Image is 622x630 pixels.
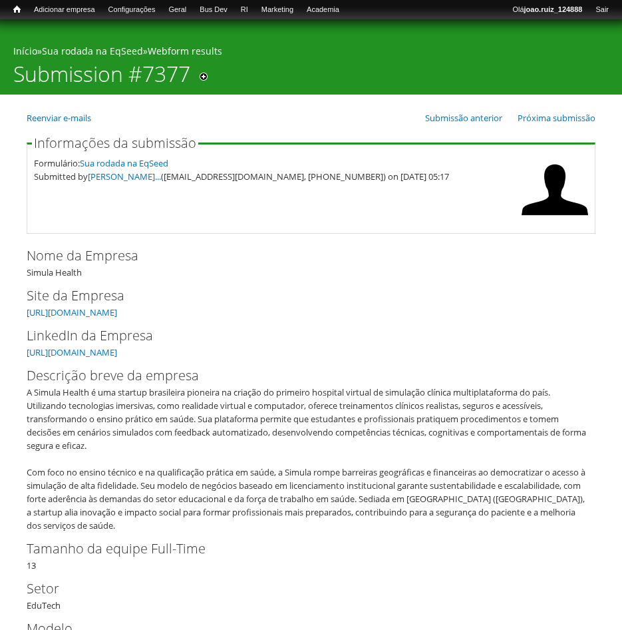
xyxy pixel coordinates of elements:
a: Próxima submissão [518,112,595,124]
label: Setor [27,579,573,599]
div: A Simula Health é uma startup brasileira pioneira na criação do primeiro hospital virtual de simu... [27,386,587,532]
a: Sair [589,3,615,17]
a: [URL][DOMAIN_NAME] [27,346,117,358]
label: Site da Empresa [27,286,573,306]
h1: Submission #7377 [13,61,190,95]
label: LinkedIn da Empresa [27,326,573,346]
a: Configurações [102,3,162,17]
strong: joao.ruiz_124888 [524,5,583,13]
a: Adicionar empresa [27,3,102,17]
span: Início [13,5,21,14]
div: 13 [27,539,595,572]
a: Olájoao.ruiz_124888 [506,3,589,17]
a: Academia [300,3,346,17]
a: Geral [162,3,193,17]
a: Início [13,45,37,57]
a: Bus Dev [193,3,234,17]
div: Simula Health [27,246,595,279]
label: Nome da Empresa [27,246,573,266]
legend: Informações da submissão [32,137,198,150]
div: Submitted by ([EMAIL_ADDRESS][DOMAIN_NAME], [PHONE_NUMBER]) on [DATE] 05:17 [34,170,515,183]
label: Descrição breve da empresa [27,366,573,386]
img: Foto de Ana Paula Almeida Corrêa [522,157,588,223]
a: Início [7,3,27,16]
a: Sua rodada na EqSeed [80,157,168,169]
a: Sua rodada na EqSeed [42,45,143,57]
div: » » [13,45,609,61]
div: Formulário: [34,157,515,170]
a: Reenviar e-mails [27,112,91,124]
a: Ver perfil do usuário. [522,214,588,226]
label: Tamanho da equipe Full-Time [27,539,573,559]
a: [URL][DOMAIN_NAME] [27,306,117,318]
a: [PERSON_NAME]... [88,170,161,182]
div: EduTech [27,579,595,612]
a: Marketing [255,3,300,17]
a: Submissão anterior [425,112,502,124]
a: Webform results [148,45,222,57]
a: RI [234,3,255,17]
